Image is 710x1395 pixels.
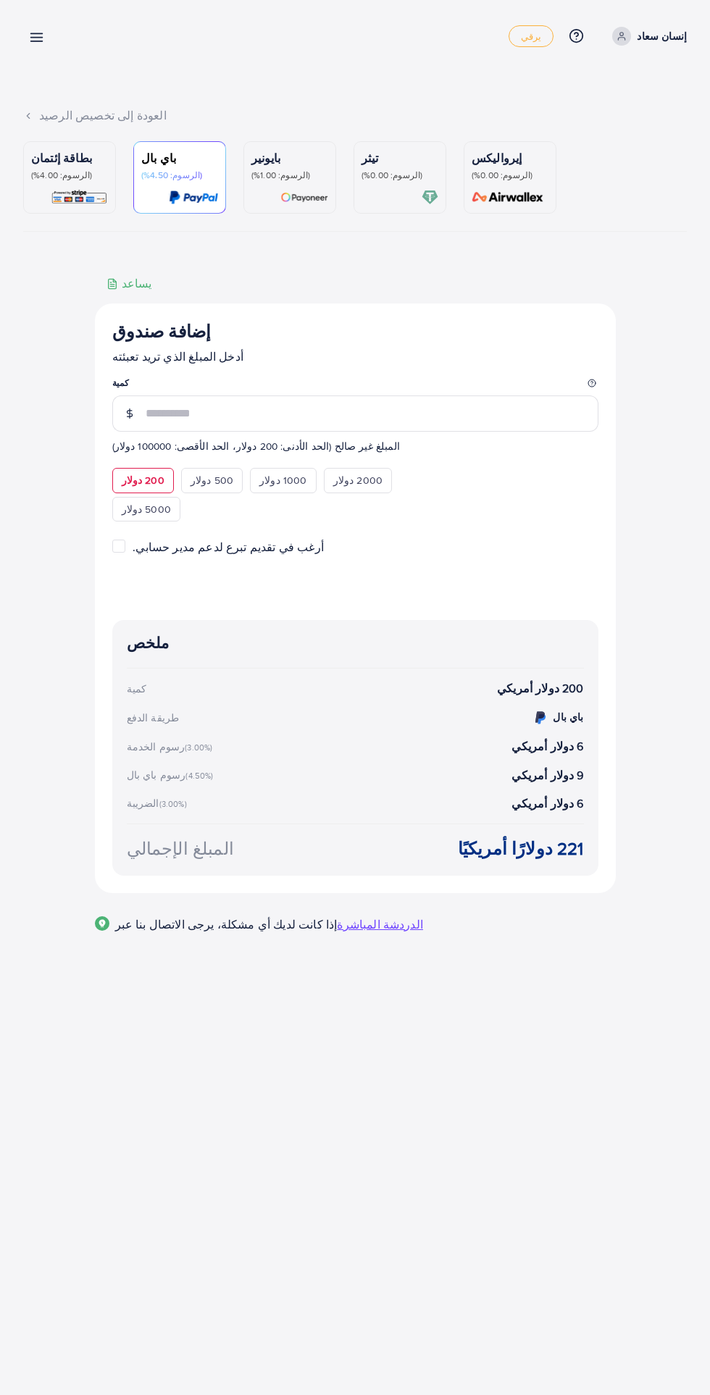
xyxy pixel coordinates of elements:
[251,150,280,166] font: بايونير
[497,680,583,696] font: 200 دولار أمريكي
[191,473,233,487] font: 500 دولار
[511,795,583,811] font: 6 دولار أمريكي
[133,539,324,555] font: أرغب في تقديم تبرع لدعم مدير حسابي.
[112,319,212,343] font: إضافة صندوق
[606,27,687,46] a: إنسان سعاد
[169,189,218,206] img: بطاقة
[362,169,422,181] font: (الرسوم: 0.00%)
[127,796,159,810] font: الضريبة
[509,25,554,47] a: يرقي
[472,150,522,166] font: إيرواليكس
[472,169,532,181] font: (الرسوم: 0.00%)
[51,189,108,206] img: بطاقة
[122,473,164,487] font: 200 دولار
[159,798,187,810] font: (3.00%)
[112,439,400,453] font: المبلغ غير صالح (الحد الأدنى: 200 دولار، الحد الأقصى: 100000 دولار)
[115,916,338,932] font: إذا كانت لديك أي مشكلة، يرجى الاتصال بنا عبر
[127,836,234,860] font: المبلغ الإجمالي
[333,473,383,487] font: 2000 دولار
[511,738,583,754] font: 6 دولار أمريكي
[467,189,548,206] img: بطاقة
[532,709,549,726] img: ائتمان
[185,770,213,782] font: (4.50%)
[122,275,152,291] font: يساعد
[141,169,202,181] font: (الرسوم: 4.50%)
[31,150,92,166] font: بطاقة إئتمان
[422,189,438,206] img: بطاقة
[637,29,687,43] font: إنسان سعاد
[362,150,379,166] font: تيثر
[280,189,328,206] img: بطاقة
[95,916,109,931] img: دليل النوافذ المنبثقة
[454,573,598,598] iframe: باي بال
[458,836,584,860] font: 221 دولارًا أمريكيًا
[127,711,180,725] font: طريقة الدفع
[259,473,306,487] font: 1000 دولار
[31,169,92,181] font: (الرسوم: 4.00%)
[185,742,212,753] font: (3.00%)
[127,768,186,782] font: رسوم باي بال
[39,107,167,123] font: العودة إلى تخصيص الرصيد
[127,682,147,696] font: كمية
[127,632,170,653] font: ملخص
[112,348,243,364] font: أدخل المبلغ الذي تريد تعبئته
[648,1330,699,1384] iframe: محادثة
[553,710,583,724] font: باي بال
[521,30,542,43] font: يرقي
[141,150,176,166] font: باي بال
[511,767,583,783] font: 9 دولار أمريكي
[337,916,423,932] font: الدردشة المباشرة
[127,740,185,754] font: رسوم الخدمة
[112,377,130,389] font: كمية
[251,169,310,181] font: (الرسوم: 1.00%)
[122,502,171,516] font: 5000 دولار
